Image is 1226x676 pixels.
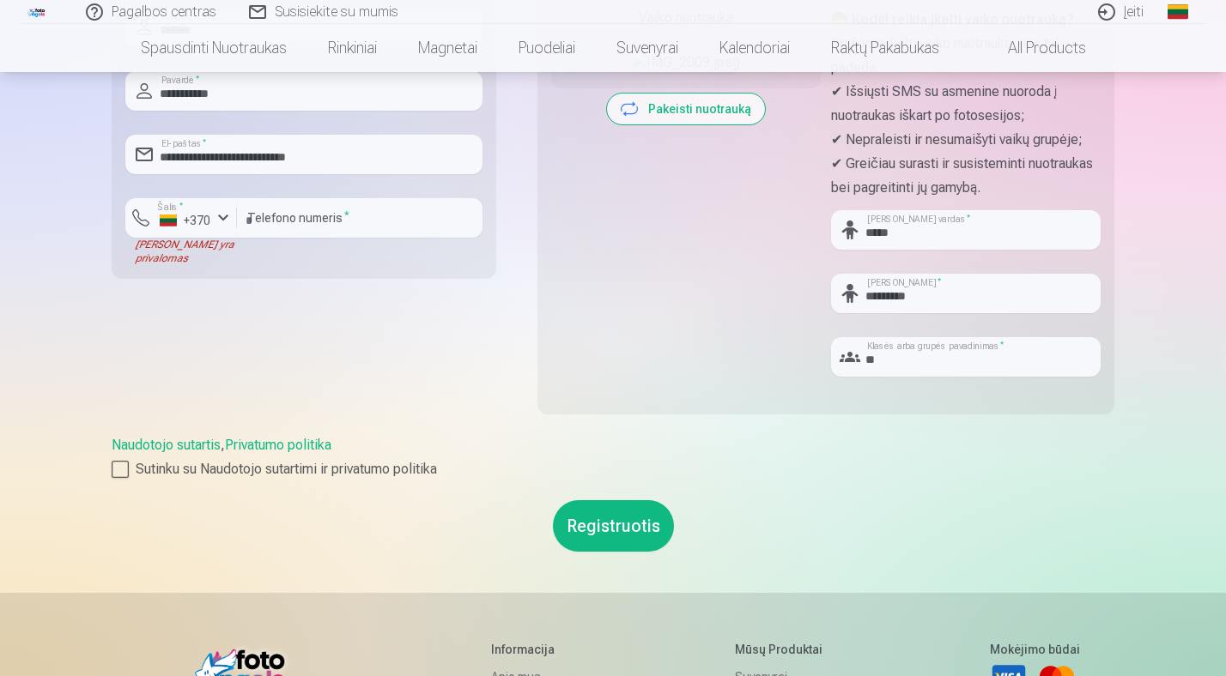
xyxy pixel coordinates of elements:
[27,7,46,17] img: /fa2
[125,198,237,238] button: Šalis*+370
[307,24,398,72] a: Rinkiniai
[699,24,810,72] a: Kalendoriai
[735,641,859,658] h5: Mūsų produktai
[960,24,1107,72] a: All products
[160,212,211,229] div: +370
[831,80,1101,128] p: ✔ Išsiųsti SMS su asmenine nuoroda į nuotraukas iškart po fotosesijos;
[398,24,498,72] a: Magnetai
[831,152,1101,200] p: ✔ Greičiau surasti ir susisteminti nuotraukas bei pagreitinti jų gamybą.
[153,201,188,214] label: Šalis
[112,435,1114,480] div: ,
[112,459,1114,480] label: Sutinku su Naudotojo sutartimi ir privatumo politika
[831,128,1101,152] p: ✔ Nepraleisti ir nesumaišyti vaikų grupėje;
[225,437,331,453] a: Privatumo politika
[553,500,674,552] button: Registruotis
[491,641,605,658] h5: Informacija
[810,24,960,72] a: Raktų pakabukas
[990,641,1080,658] h5: Mokėjimo būdai
[607,94,765,124] button: Pakeisti nuotrauką
[120,24,307,72] a: Spausdinti nuotraukas
[112,437,221,453] a: Naudotojo sutartis
[125,238,237,265] div: [PERSON_NAME] yra privalomas
[498,24,596,72] a: Puodeliai
[596,24,699,72] a: Suvenyrai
